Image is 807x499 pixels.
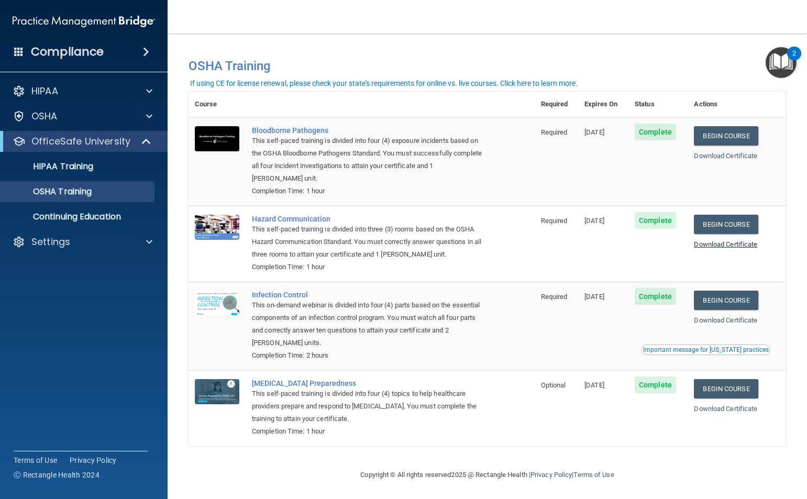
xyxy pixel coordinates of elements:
[584,381,604,389] span: [DATE]
[7,212,150,222] p: Continuing Education
[70,455,117,465] a: Privacy Policy
[252,185,482,197] div: Completion Time: 1 hour
[635,376,676,393] span: Complete
[31,110,58,123] p: OSHA
[252,387,482,425] div: This self-paced training is divided into four (4) topics to help healthcare providers prepare and...
[252,126,482,135] a: Bloodborne Pathogens
[7,186,92,197] p: OSHA Training
[31,45,104,59] h4: Compliance
[13,11,155,32] img: PMB logo
[694,152,757,160] a: Download Certificate
[189,78,579,88] button: If using CE for license renewal, please check your state's requirements for online vs. live cours...
[573,471,614,479] a: Terms of Use
[541,293,568,301] span: Required
[694,316,757,324] a: Download Certificate
[189,59,786,73] h4: OSHA Training
[31,85,58,97] p: HIPAA
[14,455,57,465] a: Terms of Use
[7,161,93,172] p: HIPAA Training
[13,135,152,148] a: OfficeSafe University
[190,80,578,87] div: If using CE for license renewal, please check your state's requirements for online vs. live cours...
[688,92,786,117] th: Actions
[635,124,676,140] span: Complete
[530,471,572,479] a: Privacy Policy
[13,110,152,123] a: OSHA
[635,212,676,229] span: Complete
[541,381,566,389] span: Optional
[296,458,679,492] div: Copyright © All rights reserved 2025 @ Rectangle Health | |
[252,349,482,362] div: Completion Time: 2 hours
[694,126,758,146] a: Begin Course
[252,223,482,261] div: This self-paced training is divided into three (3) rooms based on the OSHA Hazard Communication S...
[694,291,758,310] a: Begin Course
[766,47,797,78] button: Open Resource Center, 2 new notifications
[189,92,246,117] th: Course
[535,92,579,117] th: Required
[252,291,482,299] a: Infection Control
[13,85,152,97] a: HIPAA
[584,293,604,301] span: [DATE]
[628,92,688,117] th: Status
[584,217,604,225] span: [DATE]
[694,215,758,234] a: Begin Course
[541,217,568,225] span: Required
[694,379,758,398] a: Begin Course
[626,425,794,467] iframe: Drift Widget Chat Controller
[31,135,130,148] p: OfficeSafe University
[642,345,770,355] button: Read this if you are a dental practitioner in the state of CA
[252,299,482,349] div: This on-demand webinar is divided into four (4) parts based on the essential components of an inf...
[252,261,482,273] div: Completion Time: 1 hour
[252,215,482,223] a: Hazard Communication
[13,236,152,248] a: Settings
[541,128,568,136] span: Required
[643,347,769,353] div: Important message for [US_STATE] practices
[635,288,676,305] span: Complete
[578,92,628,117] th: Expires On
[252,379,482,387] a: [MEDICAL_DATA] Preparedness
[694,240,757,248] a: Download Certificate
[252,425,482,438] div: Completion Time: 1 hour
[792,53,796,67] div: 2
[31,236,70,248] p: Settings
[694,405,757,413] a: Download Certificate
[584,128,604,136] span: [DATE]
[252,135,482,185] div: This self-paced training is divided into four (4) exposure incidents based on the OSHA Bloodborne...
[14,470,100,480] span: Ⓒ Rectangle Health 2024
